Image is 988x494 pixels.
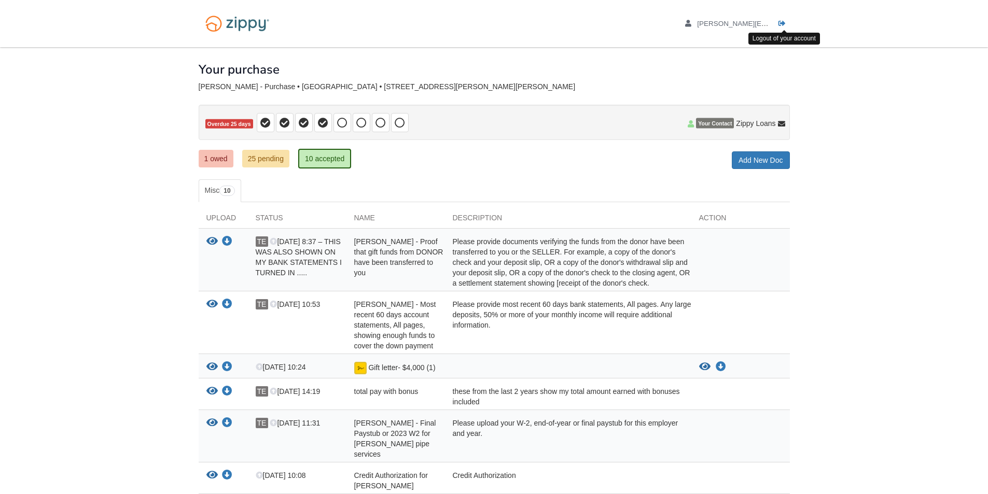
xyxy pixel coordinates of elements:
[256,386,268,397] span: TE
[354,471,428,490] span: Credit Authorization for [PERSON_NAME]
[199,179,241,202] a: Misc
[445,470,691,491] div: Credit Authorization
[219,186,234,196] span: 10
[354,387,419,396] span: total pay with bonus
[222,472,232,480] a: Download Credit Authorization for TAMMY ELLIS
[206,236,218,247] button: View Tammy - Proof that gift funds from DONOR have been transferred to you
[256,363,306,371] span: [DATE] 10:24
[354,300,436,350] span: [PERSON_NAME] - Most recent 60 days account statements, All pages, showing enough funds to cover ...
[242,150,289,167] a: 25 pending
[222,419,232,428] a: Download TAMMY ELLIS - Final Paystub or 2023 W2 for Stauffer pipe services
[368,363,435,372] span: Gift letter- $4,000 (1)
[685,20,931,30] a: edit profile
[354,237,443,277] span: [PERSON_NAME] - Proof that gift funds from DONOR have been transferred to you
[445,213,691,228] div: Description
[199,150,233,167] a: 1 owed
[346,213,445,228] div: Name
[354,419,436,458] span: [PERSON_NAME] - Final Paystub or 2023 W2 for [PERSON_NAME] pipe services
[206,299,218,310] button: View TAMMY ELLIS - Most recent 60 days account statements, All pages, showing enough funds to cov...
[270,387,320,396] span: [DATE] 14:19
[206,386,218,397] button: View total pay with bonus
[256,418,268,428] span: TE
[778,20,790,30] a: Log out
[205,119,253,129] span: Overdue 25 days
[206,362,218,373] button: View Gift letter- $4,000 (1)
[354,362,367,374] img: Document accepted
[248,213,346,228] div: Status
[222,363,232,372] a: Download Gift letter- $4,000 (1)
[256,237,342,277] span: [DATE] 8:37 – THIS WAS ALSO SHOWN ON MY BANK STATEMENTS I TURNED IN .....
[270,419,320,427] span: [DATE] 11:31
[445,299,691,351] div: Please provide most recent 60 days bank statements, All pages. Any large deposits, 50% or more of...
[199,82,790,91] div: [PERSON_NAME] - Purchase • [GEOGRAPHIC_DATA] • [STREET_ADDRESS][PERSON_NAME][PERSON_NAME]
[199,10,276,37] img: Logo
[199,63,280,76] h1: Your purchase
[445,418,691,459] div: Please upload your W-2, end-of-year or final paystub for this employer and year.
[256,236,268,247] span: TE
[716,363,726,371] a: Download Gift letter- $4,000 (1)
[222,301,232,309] a: Download TAMMY ELLIS - Most recent 60 days account statements, All pages, showing enough funds to...
[256,299,268,309] span: TE
[699,362,711,372] button: View Gift letter- $4,000 (1)
[697,20,931,27] span: tammy.vestal@yahoo.com
[691,213,790,228] div: Action
[736,118,775,129] span: Zippy Loans
[256,471,306,479] span: [DATE] 10:08
[298,149,351,168] a: 10 accepted
[732,151,790,169] a: Add New Doc
[206,470,218,481] button: View Credit Authorization for TAMMY ELLIS
[445,236,691,288] div: Please provide documents verifying the funds from the donor have been transferred to you or the S...
[748,33,820,45] div: Logout of your account
[222,388,232,396] a: Download total pay with bonus
[199,213,248,228] div: Upload
[206,418,218,429] button: View TAMMY ELLIS - Final Paystub or 2023 W2 for Stauffer pipe services
[445,386,691,407] div: these from the last 2 years show my total amount earned with bonuses included
[222,238,232,246] a: Download Tammy - Proof that gift funds from DONOR have been transferred to you
[270,300,320,308] span: [DATE] 10:53
[696,118,734,129] span: Your Contact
